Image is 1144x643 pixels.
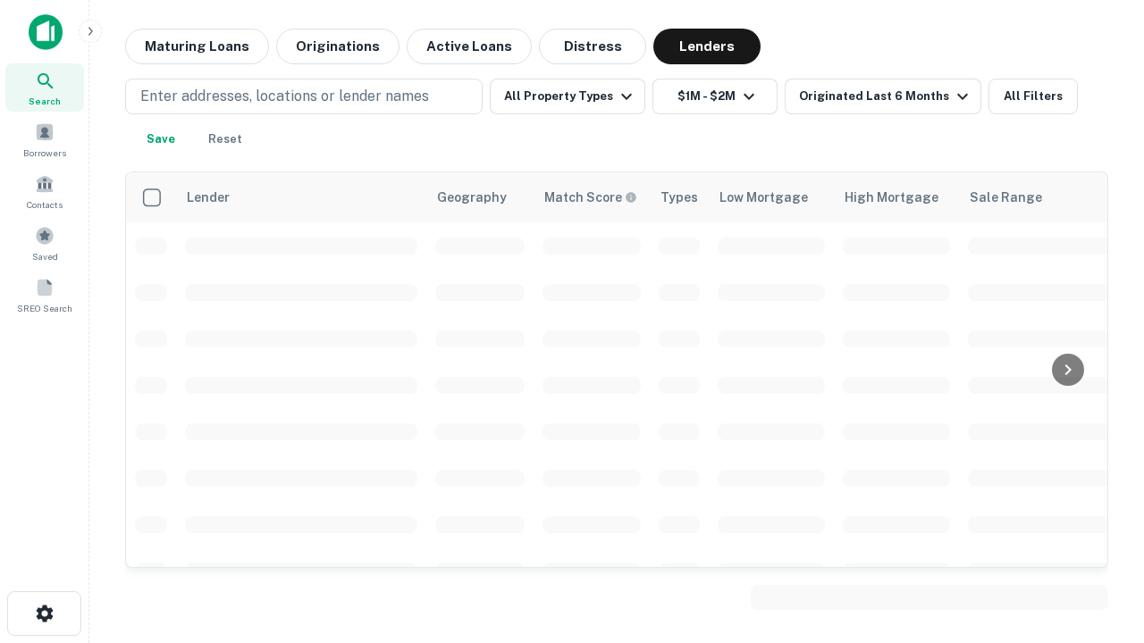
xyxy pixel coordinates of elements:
th: Lender [176,172,426,222]
button: Distress [539,29,646,64]
th: Geography [426,172,534,222]
a: Borrowers [5,115,84,163]
div: Sale Range [970,187,1042,208]
p: Enter addresses, locations or lender names [140,86,429,107]
a: SREO Search [5,271,84,319]
button: $1M - $2M [652,79,778,114]
div: Types [660,187,698,208]
div: High Mortgage [845,187,938,208]
button: Maturing Loans [125,29,269,64]
button: Save your search to get updates of matches that match your search criteria. [132,121,189,157]
div: Low Mortgage [719,187,808,208]
button: Originations [276,29,400,64]
span: Search [29,94,61,108]
th: Types [650,172,709,222]
h6: Match Score [544,188,634,207]
a: Search [5,63,84,112]
div: Geography [437,187,507,208]
div: Originated Last 6 Months [799,86,973,107]
button: Active Loans [407,29,532,64]
button: Originated Last 6 Months [785,79,981,114]
th: Low Mortgage [709,172,834,222]
a: Saved [5,219,84,267]
div: Capitalize uses an advanced AI algorithm to match your search with the best lender. The match sco... [544,188,637,207]
img: capitalize-icon.png [29,14,63,50]
button: All Property Types [490,79,645,114]
th: Sale Range [959,172,1120,222]
th: High Mortgage [834,172,959,222]
span: Contacts [27,197,63,212]
span: SREO Search [17,301,72,315]
button: All Filters [988,79,1078,114]
button: Reset [197,121,254,157]
iframe: Chat Widget [1055,500,1144,586]
th: Capitalize uses an advanced AI algorithm to match your search with the best lender. The match sco... [534,172,650,222]
span: Saved [32,249,58,263]
button: Enter addresses, locations or lender names [125,79,483,114]
span: Borrowers [23,146,66,160]
div: Lender [187,187,230,208]
button: Lenders [653,29,761,64]
a: Contacts [5,167,84,215]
